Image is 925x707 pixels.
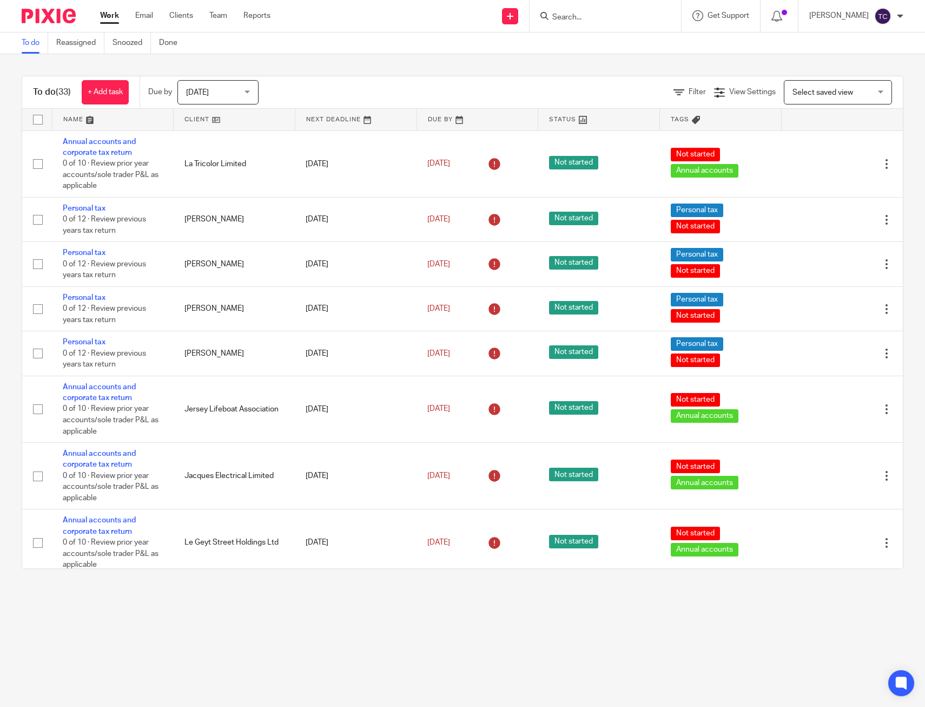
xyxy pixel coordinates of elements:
[295,443,417,509] td: [DATE]
[671,460,720,473] span: Not started
[427,260,450,268] span: [DATE]
[63,472,158,502] span: 0 of 10 · Review prior year accounts/sole trader P&L as applicable
[549,345,598,359] span: Not started
[671,543,738,557] span: Annual accounts
[427,539,450,546] span: [DATE]
[186,89,209,96] span: [DATE]
[549,156,598,169] span: Not started
[549,256,598,270] span: Not started
[148,87,172,97] p: Due by
[729,88,776,96] span: View Settings
[671,116,689,122] span: Tags
[671,476,738,489] span: Annual accounts
[56,32,104,54] a: Reassigned
[295,509,417,576] td: [DATE]
[671,204,723,217] span: Personal tax
[427,350,450,357] span: [DATE]
[174,509,295,576] td: Le Geyt Street Holdings Ltd
[809,10,869,21] p: [PERSON_NAME]
[295,331,417,376] td: [DATE]
[295,286,417,331] td: [DATE]
[671,353,720,367] span: Not started
[549,468,598,481] span: Not started
[63,305,146,324] span: 0 of 12 · Review previous years tax return
[56,88,71,96] span: (33)
[33,87,71,98] h1: To do
[63,338,105,346] a: Personal tax
[671,148,720,161] span: Not started
[671,527,720,540] span: Not started
[549,401,598,415] span: Not started
[671,264,720,278] span: Not started
[671,393,720,407] span: Not started
[63,450,136,468] a: Annual accounts and corporate tax return
[174,242,295,286] td: [PERSON_NAME]
[295,130,417,197] td: [DATE]
[209,10,227,21] a: Team
[427,215,450,223] span: [DATE]
[689,88,706,96] span: Filter
[22,9,76,23] img: Pixie
[671,164,738,178] span: Annual accounts
[63,383,136,402] a: Annual accounts and corporate tax return
[82,80,129,104] a: + Add task
[113,32,151,54] a: Snoozed
[63,138,136,156] a: Annual accounts and corporate tax return
[549,301,598,315] span: Not started
[63,260,146,279] span: 0 of 12 · Review previous years tax return
[63,249,105,257] a: Personal tax
[671,220,720,233] span: Not started
[63,516,136,535] a: Annual accounts and corporate tax return
[63,160,158,189] span: 0 of 10 · Review prior year accounts/sole trader P&L as applicable
[63,350,146,369] span: 0 of 12 · Review previous years tax return
[427,472,450,480] span: [DATE]
[135,10,153,21] a: Email
[174,331,295,376] td: [PERSON_NAME]
[174,130,295,197] td: La Tricolor Limited
[169,10,193,21] a: Clients
[63,215,146,234] span: 0 of 12 · Review previous years tax return
[159,32,186,54] a: Done
[427,305,450,312] span: [DATE]
[63,539,158,568] span: 0 of 10 · Review prior year accounts/sole trader P&L as applicable
[671,248,723,261] span: Personal tax
[295,376,417,442] td: [DATE]
[427,405,450,413] span: [DATE]
[671,293,723,306] span: Personal tax
[874,8,891,25] img: svg%3E
[22,32,48,54] a: To do
[100,10,119,21] a: Work
[549,212,598,225] span: Not started
[174,376,295,442] td: Jersey Lifeboat Association
[549,535,598,548] span: Not started
[295,197,417,241] td: [DATE]
[427,160,450,167] span: [DATE]
[708,12,749,19] span: Get Support
[671,309,720,323] span: Not started
[243,10,270,21] a: Reports
[295,242,417,286] td: [DATE]
[551,13,649,23] input: Search
[792,89,853,96] span: Select saved view
[63,405,158,435] span: 0 of 10 · Review prior year accounts/sole trader P&L as applicable
[671,337,723,351] span: Personal tax
[174,286,295,331] td: [PERSON_NAME]
[174,443,295,509] td: Jacques Electrical Limited
[63,294,105,302] a: Personal tax
[174,197,295,241] td: [PERSON_NAME]
[671,409,738,423] span: Annual accounts
[63,205,105,212] a: Personal tax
